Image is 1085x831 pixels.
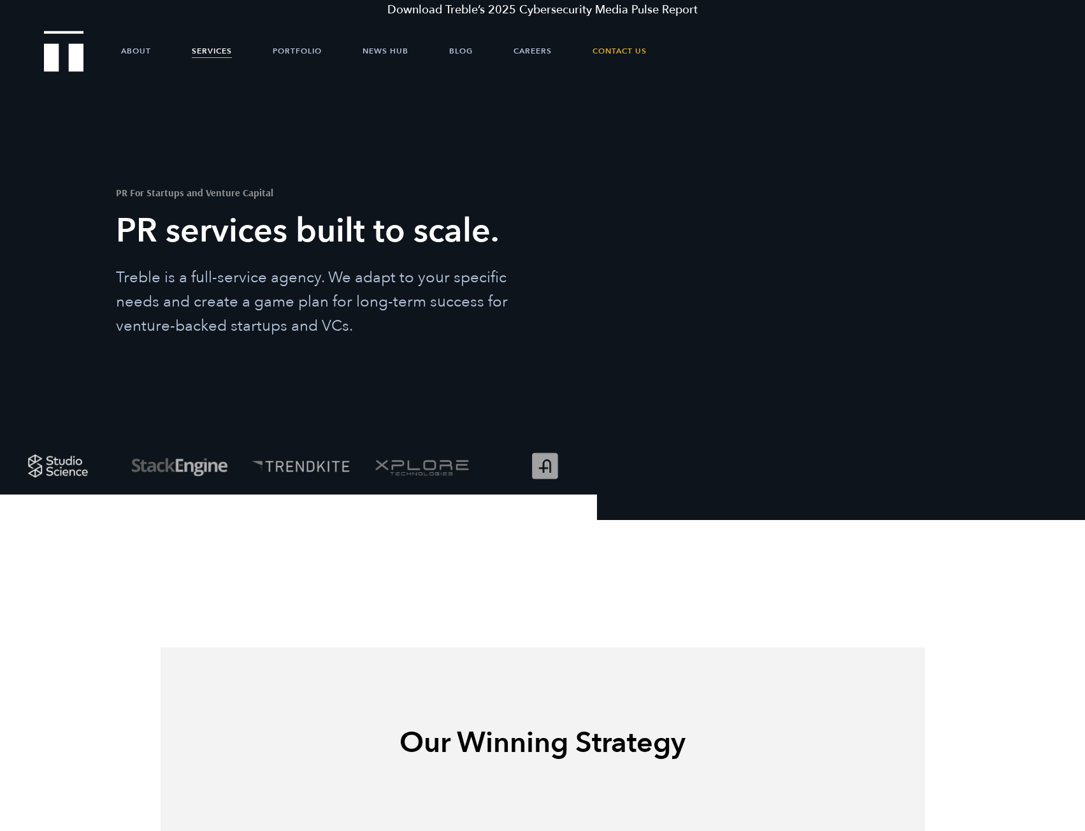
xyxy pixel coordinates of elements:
[449,32,473,70] a: Blog
[485,437,600,495] img: Addvocate logo
[514,32,552,70] a: Careers
[243,437,357,495] img: TrendKite logo
[364,437,479,495] img: XPlore logo
[192,32,232,70] a: Services
[1,437,115,495] img: Studio Science logo
[44,31,84,71] img: Treble logo
[122,437,236,495] img: StackEngine logo
[121,32,151,70] a: About
[116,187,538,198] h2: PR For Startups and Venture Capital
[116,266,538,338] p: Treble is a full-service agency. We adapt to your specific needs and create a game plan for long-...
[45,32,83,71] a: Treble Homepage
[363,32,408,70] a: News Hub
[273,32,322,70] a: Portfolio
[308,724,778,762] h2: Our Winning Strategy
[593,32,647,70] a: Contact Us
[116,208,538,254] h1: PR services built to scale.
